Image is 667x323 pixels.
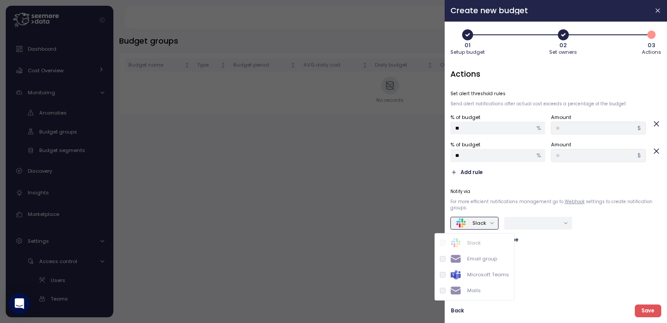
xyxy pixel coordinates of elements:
[451,305,464,317] span: Back
[560,42,567,48] span: 02
[450,50,485,55] span: Setup budget
[9,293,30,314] div: Open Intercom Messenger
[450,101,626,107] div: Send alert notifications after actual cost exceeds a percentage of the budget
[642,50,661,55] span: Actions
[450,141,480,149] label: % of budget
[450,27,485,57] button: 01Setup budget
[550,27,577,57] button: 02Set owners
[467,271,509,278] div: Microsoft Teams
[633,122,646,134] div: $
[450,168,483,177] button: Add rule
[635,304,661,317] button: Save
[467,239,481,246] div: Slack
[450,189,661,195] p: Notify via
[467,287,481,294] div: Mails
[450,91,626,97] p: Set alert threshold rules
[472,219,486,226] div: Slack
[465,42,471,48] span: 01
[551,114,571,122] label: Amount
[450,7,647,15] h2: Create new budget
[551,141,571,149] label: Amount
[644,27,659,42] span: 3
[642,27,661,57] button: 303Actions
[450,304,465,317] button: Back
[565,199,585,205] a: Webhook
[450,68,661,79] h3: Actions
[450,199,661,211] div: For more efficient notifications management go to settings to create notification groups.
[450,217,498,230] button: Slack
[461,168,483,177] span: Add rule
[648,42,656,48] span: 03
[467,255,497,262] div: Email group
[450,114,480,122] label: % of budget
[633,149,646,162] div: $
[550,50,577,55] span: Set owners
[641,305,654,317] span: Save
